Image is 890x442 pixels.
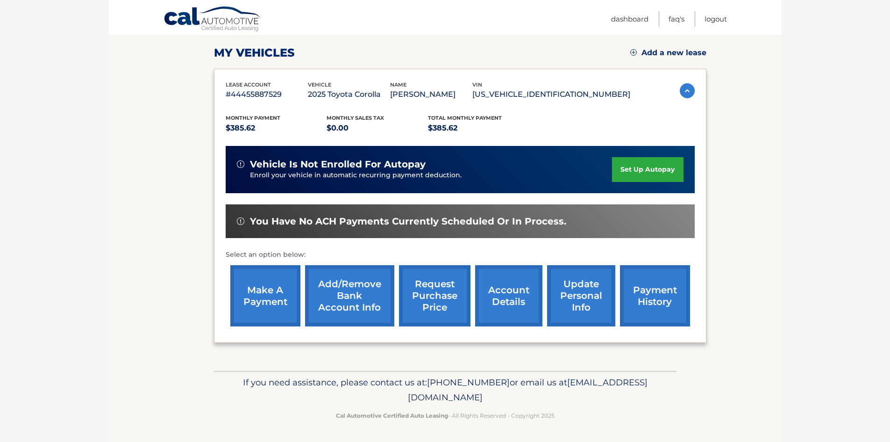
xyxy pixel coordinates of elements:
[390,81,406,88] span: name
[164,6,262,33] a: Cal Automotive
[630,49,637,56] img: add.svg
[220,375,670,405] p: If you need assistance, please contact us at: or email us at
[472,88,630,101] p: [US_VEHICLE_IDENTIFICATION_NUMBER]
[705,11,727,27] a: Logout
[620,265,690,326] a: payment history
[475,265,542,326] a: account details
[226,122,327,135] p: $385.62
[226,88,308,101] p: #44455887529
[427,377,510,388] span: [PHONE_NUMBER]
[226,115,280,121] span: Monthly Payment
[230,265,300,326] a: make a payment
[399,265,470,326] a: request purchase price
[250,170,612,181] p: Enroll your vehicle in automatic recurring payment deduction.
[250,216,566,227] span: You have no ACH payments currently scheduled or in process.
[237,160,244,168] img: alert-white.svg
[612,157,683,182] a: set up autopay
[327,122,428,135] p: $0.00
[214,46,295,60] h2: my vehicles
[250,159,426,170] span: vehicle is not enrolled for autopay
[611,11,648,27] a: Dashboard
[669,11,684,27] a: FAQ's
[428,122,529,135] p: $385.62
[547,265,615,326] a: update personal info
[327,115,384,121] span: Monthly sales Tax
[472,81,482,88] span: vin
[428,115,502,121] span: Total Monthly Payment
[226,81,271,88] span: lease account
[305,265,394,326] a: Add/Remove bank account info
[630,48,706,58] a: Add a new lease
[237,217,244,225] img: alert-white.svg
[308,81,331,88] span: vehicle
[226,249,695,261] p: Select an option below:
[680,83,695,98] img: accordion-active.svg
[408,377,648,403] span: [EMAIL_ADDRESS][DOMAIN_NAME]
[308,88,390,101] p: 2025 Toyota Corolla
[220,411,670,420] p: - All Rights Reserved - Copyright 2025
[390,88,472,101] p: [PERSON_NAME]
[336,412,448,419] strong: Cal Automotive Certified Auto Leasing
